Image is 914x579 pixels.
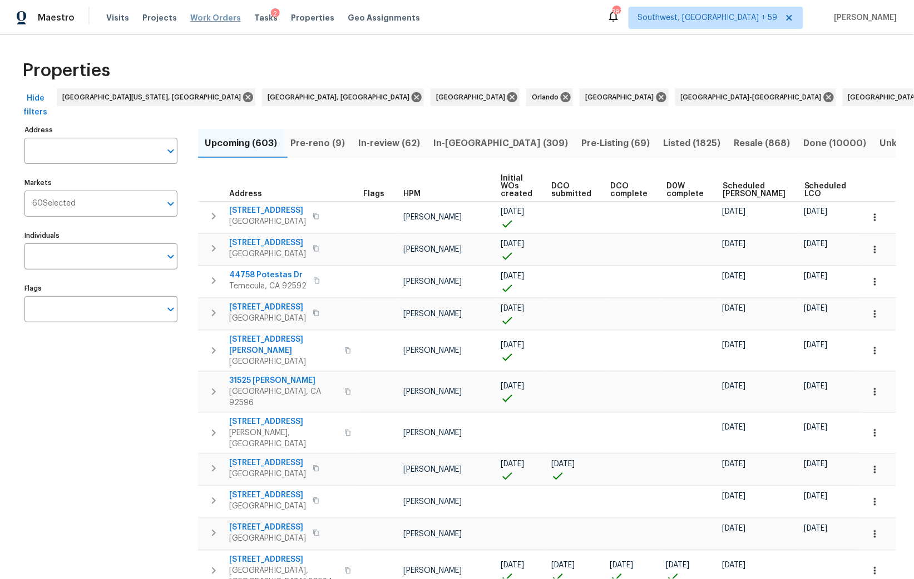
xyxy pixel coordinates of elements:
span: [DATE] [666,561,690,569]
span: [GEOGRAPHIC_DATA] [229,216,306,227]
span: [GEOGRAPHIC_DATA] [436,92,510,103]
span: [GEOGRAPHIC_DATA] [229,248,306,259]
span: [DATE] [723,208,746,216]
span: [GEOGRAPHIC_DATA], CA 92596 [229,386,338,408]
span: [PERSON_NAME] [403,429,462,437]
span: 31525 [PERSON_NAME] [229,375,338,386]
span: [STREET_ADDRESS] [229,205,306,216]
span: [PERSON_NAME] [403,347,462,355]
span: [GEOGRAPHIC_DATA][US_STATE], [GEOGRAPHIC_DATA] [62,92,245,103]
span: [DATE] [501,272,524,280]
span: [DATE] [501,305,524,312]
span: [STREET_ADDRESS][PERSON_NAME] [229,334,338,356]
span: [STREET_ADDRESS] [229,554,338,565]
label: Address [24,127,177,133]
div: [GEOGRAPHIC_DATA]-[GEOGRAPHIC_DATA] [675,88,836,106]
span: Work Orders [190,12,241,23]
span: Temecula, CA 92592 [229,281,307,292]
span: [PERSON_NAME] [403,213,462,221]
button: Open [163,302,179,317]
button: Open [163,249,179,264]
span: [DATE] [723,382,746,390]
span: [DATE] [723,305,746,312]
span: [GEOGRAPHIC_DATA] [229,533,306,544]
span: [DATE] [723,525,746,532]
span: [DATE] [804,382,828,390]
span: [DATE] [804,525,828,532]
button: Open [163,196,179,212]
span: [DATE] [804,423,828,431]
span: [DATE] [501,561,524,569]
span: Geo Assignments [348,12,420,23]
span: [GEOGRAPHIC_DATA] [229,313,306,324]
span: [DATE] [723,240,746,248]
span: 44758 Potestas Dr [229,269,307,281]
span: Upcoming (603) [205,136,277,151]
span: Flags [363,190,384,198]
span: [DATE] [804,460,828,468]
span: [GEOGRAPHIC_DATA], [GEOGRAPHIC_DATA] [268,92,414,103]
span: Southwest, [GEOGRAPHIC_DATA] + 59 [638,12,778,23]
span: Orlando [532,92,563,103]
span: [DATE] [804,208,828,216]
div: Orlando [526,88,573,106]
span: [DATE] [501,460,524,468]
span: Scheduled LCO [804,182,847,198]
span: [DATE] [804,272,828,280]
span: [STREET_ADDRESS] [229,522,306,533]
span: Pre-Listing (69) [581,136,650,151]
span: [DATE] [723,460,746,468]
div: [GEOGRAPHIC_DATA] [580,88,669,106]
span: Pre-reno (9) [290,136,345,151]
span: Initial WOs created [501,174,532,198]
span: [PERSON_NAME] [403,278,462,286]
span: [GEOGRAPHIC_DATA] [229,501,306,512]
div: [GEOGRAPHIC_DATA], [GEOGRAPHIC_DATA] [262,88,424,106]
span: Projects [142,12,177,23]
span: [GEOGRAPHIC_DATA] [229,356,338,367]
span: [DATE] [804,240,828,248]
span: Listed (1825) [664,136,721,151]
div: [GEOGRAPHIC_DATA][US_STATE], [GEOGRAPHIC_DATA] [57,88,255,106]
span: [PERSON_NAME] [403,388,462,396]
span: [DATE] [501,341,524,349]
span: [STREET_ADDRESS] [229,416,338,427]
span: [DATE] [501,240,524,248]
span: [STREET_ADDRESS] [229,490,306,501]
span: In-review (62) [358,136,420,151]
span: [PERSON_NAME] [403,246,462,253]
label: Markets [24,179,177,186]
span: [PERSON_NAME] [403,498,462,506]
span: [PERSON_NAME] [403,530,462,538]
div: 2 [271,8,280,19]
span: Resale (868) [734,136,791,151]
span: [PERSON_NAME] [403,567,462,575]
span: Properties [291,12,334,23]
span: [DATE] [610,561,634,569]
span: [PERSON_NAME], [GEOGRAPHIC_DATA] [229,427,338,450]
span: Properties [22,65,110,76]
span: Hide filters [22,92,49,119]
span: [GEOGRAPHIC_DATA] [229,468,306,480]
span: HPM [403,190,421,198]
span: Address [229,190,262,198]
div: 787 [612,7,620,18]
span: [PERSON_NAME] [403,466,462,473]
span: [DATE] [551,460,575,468]
span: [GEOGRAPHIC_DATA] [585,92,659,103]
label: Flags [24,285,177,292]
span: [STREET_ADDRESS] [229,237,306,248]
span: [PERSON_NAME] [830,12,897,23]
span: Visits [106,12,129,23]
span: [DATE] [723,561,746,569]
span: Done (10000) [804,136,867,151]
span: [STREET_ADDRESS] [229,302,306,313]
span: [DATE] [723,341,746,349]
span: DCO submitted [551,182,591,198]
span: Scheduled [PERSON_NAME] [723,182,785,198]
span: [DATE] [723,423,746,431]
span: 60 Selected [32,199,76,208]
button: Hide filters [18,88,53,122]
span: [DATE] [804,492,828,500]
span: Tasks [254,14,278,22]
